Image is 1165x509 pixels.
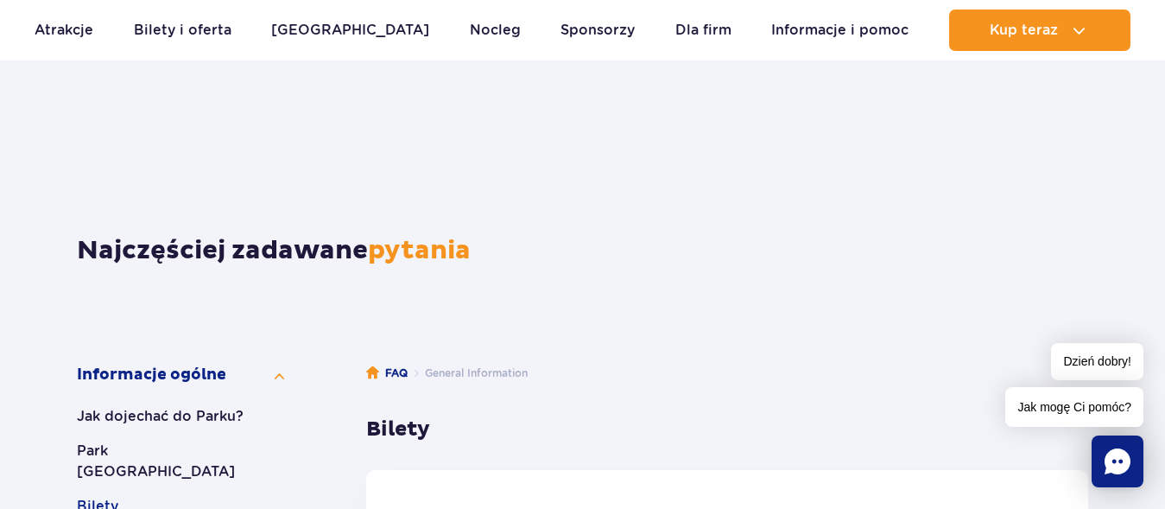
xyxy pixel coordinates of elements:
a: Nocleg [470,10,521,51]
button: Park [GEOGRAPHIC_DATA] [77,441,284,482]
h1: Najczęściej zadawane [77,235,1088,266]
a: Dla firm [675,10,731,51]
span: pytania [368,234,471,266]
h3: Bilety [366,417,1088,442]
span: Kup teraz [990,22,1058,38]
button: Jak dojechać do Parku? [77,406,284,427]
li: General Information [408,365,528,382]
button: Kup teraz [949,10,1130,51]
span: Jak mogę Ci pomóc? [1005,387,1143,427]
a: Bilety i oferta [134,10,231,51]
span: Dzień dobry! [1051,343,1143,380]
div: Chat [1092,436,1143,487]
a: Sponsorzy [560,10,635,51]
a: Informacje i pomoc [771,10,909,51]
a: [GEOGRAPHIC_DATA] [271,10,429,51]
button: Informacje ogólne [77,365,284,385]
a: Atrakcje [35,10,93,51]
a: FAQ [366,365,408,382]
